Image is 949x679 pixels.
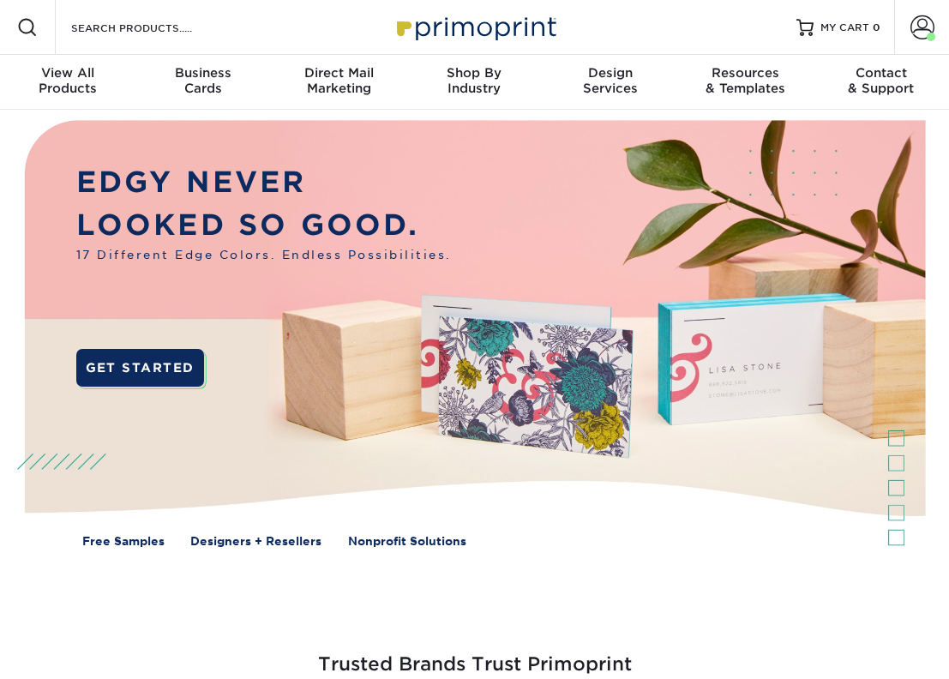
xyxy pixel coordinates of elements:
[678,65,814,96] div: & Templates
[820,21,869,35] span: MY CART
[135,55,271,110] a: BusinessCards
[271,55,406,110] a: Direct MailMarketing
[543,65,678,81] span: Design
[543,65,678,96] div: Services
[76,247,452,264] span: 17 Different Edge Colors. Endless Possibilities.
[389,9,561,45] img: Primoprint
[348,533,466,550] a: Nonprofit Solutions
[406,55,542,110] a: Shop ByIndustry
[814,55,949,110] a: Contact& Support
[543,55,678,110] a: DesignServices
[69,17,237,38] input: SEARCH PRODUCTS.....
[76,204,452,247] p: LOOKED SO GOOD.
[76,161,452,204] p: EDGY NEVER
[190,533,321,550] a: Designers + Resellers
[76,349,204,387] a: GET STARTED
[135,65,271,81] span: Business
[406,65,542,81] span: Shop By
[271,65,406,81] span: Direct Mail
[82,533,165,550] a: Free Samples
[873,21,880,33] span: 0
[678,65,814,81] span: Resources
[678,55,814,110] a: Resources& Templates
[814,65,949,81] span: Contact
[814,65,949,96] div: & Support
[406,65,542,96] div: Industry
[135,65,271,96] div: Cards
[271,65,406,96] div: Marketing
